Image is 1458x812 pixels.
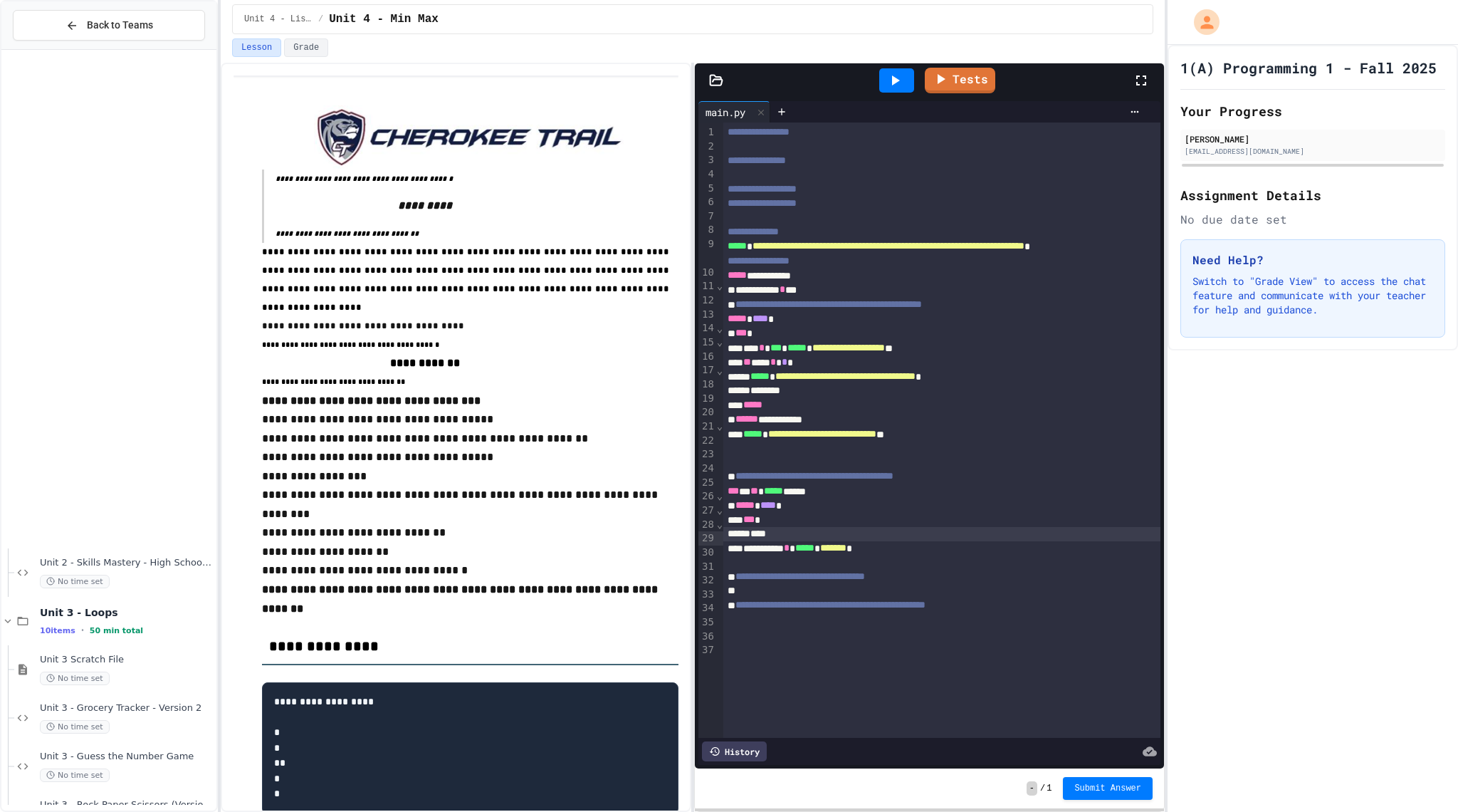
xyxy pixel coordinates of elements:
div: 28 [698,518,716,532]
div: My Account [1179,6,1223,38]
div: 15 [698,335,716,350]
div: 21 [698,420,716,434]
h2: Assignment Details [1180,185,1445,205]
span: • [81,625,84,636]
div: 32 [698,573,716,588]
div: 10 [698,266,716,280]
span: Unit 4 - Lists [244,14,313,25]
span: Back to Teams [87,18,153,33]
button: Submit Answer [1063,777,1153,800]
div: 29 [698,531,716,546]
div: 27 [698,504,716,518]
span: Submit Answer [1074,783,1141,794]
span: Fold line [716,336,723,348]
span: No time set [40,575,110,588]
h2: Your Progress [1180,101,1445,121]
span: Fold line [716,420,723,432]
div: 35 [698,615,716,630]
span: - [1027,781,1037,796]
div: 23 [698,447,716,462]
button: Lesson [232,38,281,57]
div: 16 [698,350,716,364]
span: Unit 2 - Skills Mastery - High School Grade Level [40,557,214,569]
span: Fold line [716,490,723,501]
div: main.py [698,105,752,120]
span: 50 min total [90,626,143,635]
span: / [1040,783,1045,794]
span: No time set [40,769,110,782]
div: 5 [698,182,716,196]
div: History [702,741,767,761]
p: Switch to "Grade View" to access the chat feature and communicate with your teacher for help and ... [1192,274,1433,317]
div: 2 [698,140,716,154]
div: 20 [698,405,716,420]
div: 12 [698,293,716,308]
span: / [318,14,323,25]
div: 19 [698,392,716,406]
span: 1 [1047,783,1051,794]
div: main.py [698,101,770,123]
div: No due date set [1180,211,1445,228]
span: Unit 3 - Loops [40,606,214,619]
h3: Need Help? [1192,251,1433,269]
div: 33 [698,588,716,602]
span: 10 items [40,626,75,635]
div: 11 [698,279,716,293]
div: 13 [698,308,716,322]
div: 6 [698,195,716,209]
div: 24 [698,462,716,476]
div: 26 [698,489,716,504]
span: Unit 3 - Guess the Number Game [40,751,214,763]
span: Fold line [716,323,723,334]
span: No time set [40,672,110,685]
div: 14 [698,321,716,335]
div: 37 [698,643,716,657]
h1: 1(A) Programming 1 - Fall 2025 [1180,58,1437,78]
span: Unit 3 - Rock Paper Scissors (Version 2) [40,799,214,811]
button: Back to Teams [13,10,205,41]
div: 3 [698,153,716,167]
div: 34 [698,601,716,615]
div: 36 [698,630,716,644]
span: Fold line [716,365,723,376]
div: 31 [698,560,716,574]
span: Unit 4 - Min Max [329,11,439,28]
div: [PERSON_NAME] [1185,132,1441,145]
span: Fold line [716,280,723,291]
div: [EMAIL_ADDRESS][DOMAIN_NAME] [1185,146,1441,157]
button: Grade [284,38,328,57]
span: Fold line [716,504,723,516]
a: Tests [925,68,995,93]
div: 9 [698,237,716,265]
div: 4 [698,167,716,182]
div: 18 [698,378,716,392]
div: 25 [698,476,716,490]
div: 22 [698,434,716,448]
div: 8 [698,223,716,237]
span: No time set [40,720,110,734]
div: 30 [698,546,716,560]
div: 1 [698,125,716,140]
span: Unit 3 Scratch File [40,654,214,666]
div: 17 [698,363,716,378]
span: Fold line [716,519,723,530]
div: 7 [698,209,716,224]
span: Unit 3 - Grocery Tracker - Version 2 [40,702,214,714]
